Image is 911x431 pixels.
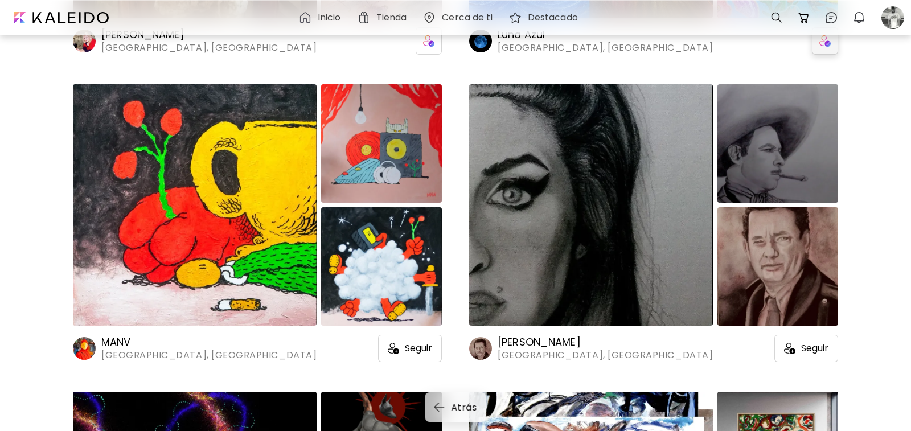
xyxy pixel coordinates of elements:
img: cart [797,11,811,24]
h6: Inicio [318,13,341,22]
h6: Tienda [376,13,407,22]
h6: Cerca de ti [442,13,492,22]
button: back-arrowAtrás [425,392,486,422]
a: Tienda [357,11,412,24]
a: Cerca de ti [422,11,496,24]
img: bellIcon [852,11,866,24]
h6: Destacado [528,13,578,22]
a: back-arrowAtrás [425,400,486,413]
img: chatIcon [824,11,838,24]
button: bellIcon [850,8,869,27]
a: Inicio [298,11,346,24]
img: back-arrow [434,403,444,412]
a: Destacado [508,11,582,24]
span: Atrás [436,401,477,413]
